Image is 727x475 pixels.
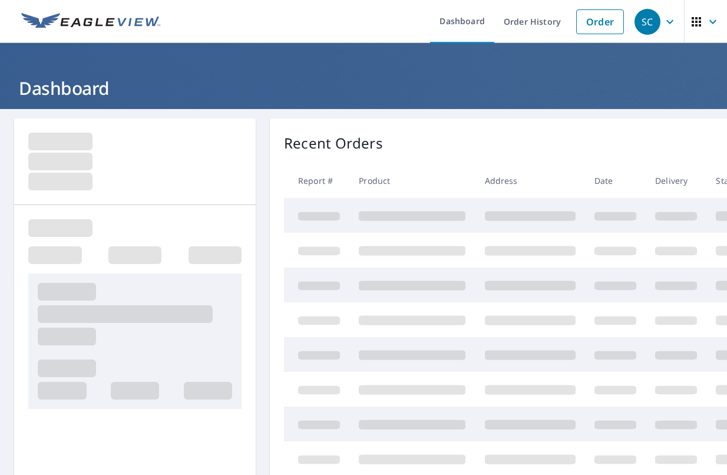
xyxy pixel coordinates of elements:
[475,163,585,198] th: Address
[284,163,349,198] th: Report #
[349,163,475,198] th: Product
[635,9,660,35] div: SC
[576,9,624,34] a: Order
[14,76,713,100] h1: Dashboard
[21,13,160,31] img: EV Logo
[646,163,706,198] th: Delivery
[284,133,383,154] p: Recent Orders
[585,163,646,198] th: Date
